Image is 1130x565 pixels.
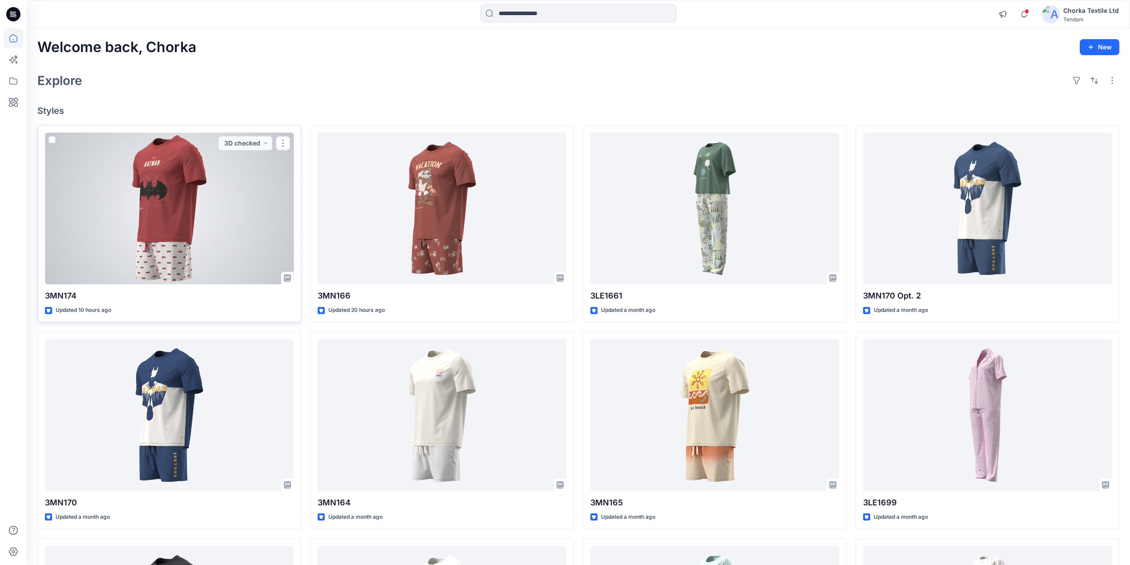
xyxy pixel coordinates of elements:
[874,513,928,522] p: Updated a month ago
[1063,5,1119,16] div: Chorka Textile Ltd
[863,496,1112,509] p: 3LE1699
[1080,39,1119,55] button: New
[318,339,566,491] a: 3MN164
[874,306,928,315] p: Updated a month ago
[56,513,110,522] p: Updated a month ago
[601,513,655,522] p: Updated a month ago
[590,496,839,509] p: 3MN165
[45,496,294,509] p: 3MN170
[590,290,839,302] p: 3LE1661
[318,496,566,509] p: 3MN164
[45,133,294,285] a: 3MN174
[863,133,1112,285] a: 3MN170 Opt. 2
[863,339,1112,491] a: 3LE1699
[328,306,385,315] p: Updated 20 hours ago
[328,513,383,522] p: Updated a month ago
[318,290,566,302] p: 3MN166
[37,105,1119,116] h4: Styles
[37,73,82,88] h2: Explore
[1042,5,1060,23] img: avatar
[863,290,1112,302] p: 3MN170 Opt. 2
[590,133,839,285] a: 3LE1661
[45,290,294,302] p: 3MN174
[56,306,111,315] p: Updated 10 hours ago
[1063,16,1119,23] div: Tendam
[45,339,294,491] a: 3MN170
[590,339,839,491] a: 3MN165
[37,39,196,56] h2: Welcome back, Chorka
[601,306,655,315] p: Updated a month ago
[318,133,566,285] a: 3MN166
